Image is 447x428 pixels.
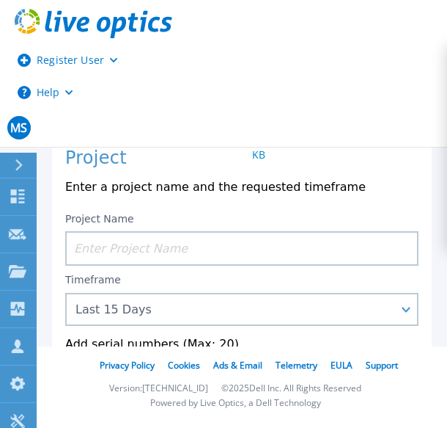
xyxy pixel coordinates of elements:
li: © 2025 Dell Inc. All Rights Reserved [221,384,361,399]
h1: Create a PPDD Project [65,128,252,169]
li: Version: [TECHNICAL_ID] [109,384,208,399]
a: Ads & Email [213,359,262,371]
li: Powered by Live Optics, a Dell Technology [150,399,321,413]
label: Timeframe [65,274,121,286]
label: Project Name [65,214,134,224]
a: Support [366,359,398,371]
p: Add serial numbers (Max: 20) [65,338,418,351]
div: Last 15 Days [75,303,392,316]
a: Privacy Policy [100,359,155,371]
p: Enter a project name and the requested timeframe [65,181,418,194]
span: MS [10,122,27,134]
input: Enter Project Name [65,231,418,266]
a: PPDD Phone Home Collection KB [252,130,413,162]
a: EULA [330,359,352,371]
a: Telemetry [276,359,317,371]
a: Cookies [168,359,200,371]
